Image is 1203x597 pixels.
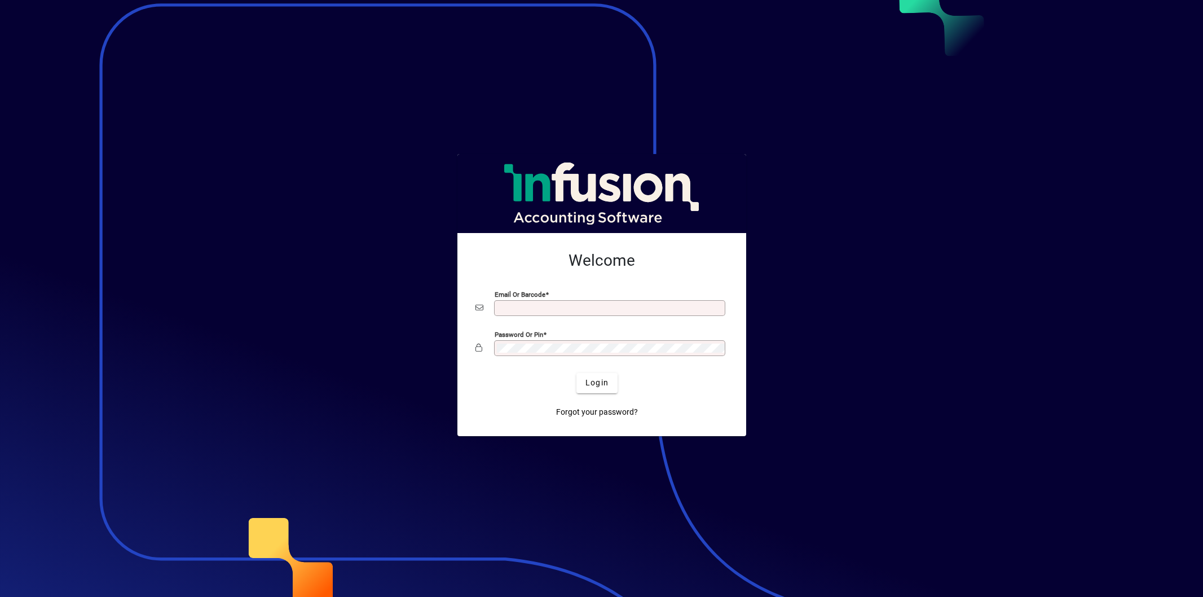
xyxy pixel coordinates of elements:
[495,330,543,338] mat-label: Password or Pin
[495,290,545,298] mat-label: Email or Barcode
[576,373,618,393] button: Login
[556,406,638,418] span: Forgot your password?
[552,402,642,423] a: Forgot your password?
[585,377,609,389] span: Login
[475,251,728,270] h2: Welcome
